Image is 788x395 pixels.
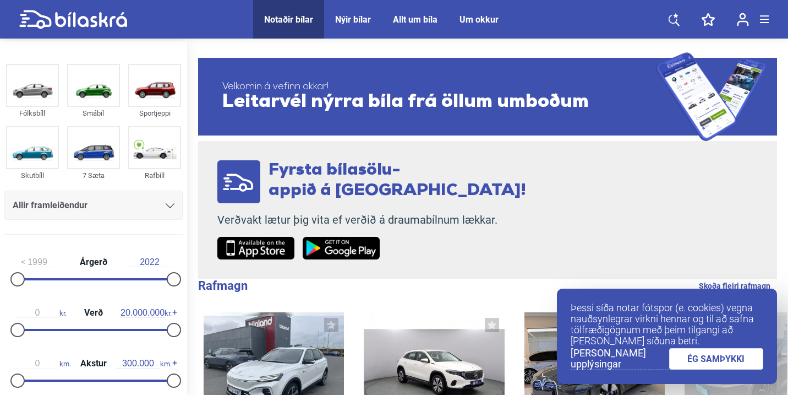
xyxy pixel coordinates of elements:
a: ÉG SAMÞYKKI [669,348,764,370]
span: Verð [81,309,106,317]
span: Akstur [78,359,110,368]
a: Nýir bílar [335,14,371,25]
b: Rafmagn [198,279,248,293]
p: Þessi síða notar fótspor (e. cookies) vegna nauðsynlegrar virkni hennar og til að safna tölfræðig... [571,302,763,347]
a: Notaðir bílar [264,14,313,25]
span: Allir framleiðendur [13,198,87,213]
a: Allt um bíla [393,14,437,25]
span: Velkomin á vefinn okkar! [222,82,656,93]
span: kr. [15,308,67,318]
span: kr. [121,308,172,318]
span: Fyrsta bílasölu- appið á [GEOGRAPHIC_DATA]! [269,162,526,199]
span: Leitarvél nýrra bíla frá öllum umboðum [222,93,656,112]
div: Fólksbíll [6,107,59,120]
div: Smábíl [67,107,120,120]
div: Rafbíll [128,169,181,182]
a: [PERSON_NAME] upplýsingar [571,348,669,370]
img: user-login.svg [737,13,749,26]
div: Skutbíll [6,169,59,182]
a: Velkomin á vefinn okkar!Leitarvél nýrra bíla frá öllum umboðum [198,52,777,141]
span: km. [116,359,172,369]
div: Sportjeppi [128,107,181,120]
a: Um okkur [459,14,499,25]
span: Árgerð [77,258,110,267]
div: 7 Sæta [67,169,120,182]
span: km. [15,359,71,369]
p: Verðvakt lætur þig vita ef verðið á draumabílnum lækkar. [217,213,526,227]
a: Skoða fleiri rafmagn [699,279,770,293]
